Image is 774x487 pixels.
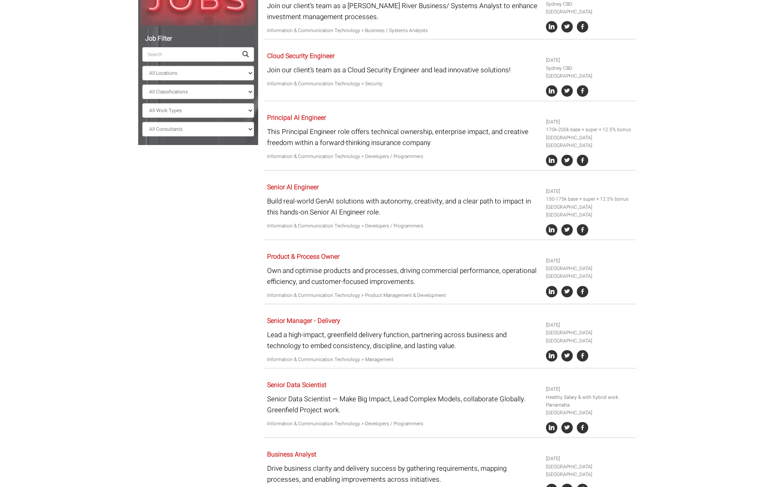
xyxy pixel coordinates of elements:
[546,188,633,195] li: [DATE]
[267,265,540,287] p: Own and optimise products and processes, driving commercial performance, operational efficiency, ...
[267,329,540,351] p: Lead a high-impact, greenfield delivery function, partnering across business and technology to em...
[546,455,633,463] li: [DATE]
[267,380,326,390] a: Senior Data Scientist
[267,113,326,123] a: Principal AI Engineer
[546,56,633,64] li: [DATE]
[267,252,339,262] a: Product & Process Owner
[267,450,316,459] a: Business Analyst
[546,321,633,329] li: [DATE]
[267,27,540,35] p: Information & Communication Technology > Business / Systems Analysts
[546,394,633,401] li: Healthy Salary & with hybrid work.
[142,47,237,62] input: Search
[546,401,633,417] li: Parramatta [GEOGRAPHIC_DATA]
[267,222,540,230] p: Information & Communication Technology > Developers / Programmers
[546,463,633,478] li: [GEOGRAPHIC_DATA] [GEOGRAPHIC_DATA]
[546,385,633,393] li: [DATE]
[267,394,540,416] p: Senior Data Scientist — Make Big Impact, Lead Complex Models, collaborate Globally. Greenfield Pr...
[267,316,340,326] a: Senior Manager - Delivery
[546,126,633,134] li: 170k-200k base + super + 12.5% bonus
[267,80,540,88] p: Information & Communication Technology > Security
[267,292,540,299] p: Information & Communication Technology > Product Management & Development
[267,51,335,61] a: Cloud Security Engineer
[267,463,540,485] p: Drive business clarity and delivery success by gathering requirements, mapping processes, and ena...
[546,65,633,80] li: Sydney CBD [GEOGRAPHIC_DATA]
[267,356,540,364] p: Information & Communication Technology > Management
[267,65,540,76] p: Join our client’s team as a Cloud Security Engineer and lead innovative solutions!
[267,182,319,192] a: Senior AI Engineer
[267,196,540,218] p: Build real-world GenAI solutions with autonomy, creativity, and a clear path to impact in this ha...
[142,35,254,43] h5: Job Filter
[546,134,633,149] li: [GEOGRAPHIC_DATA] [GEOGRAPHIC_DATA]
[267,126,540,148] p: This Principal Engineer role offers technical ownership, enterprise impact, and creative freedom ...
[546,118,633,126] li: [DATE]
[546,195,633,203] li: 150-175k base + super + 12.5% bonus
[546,265,633,280] li: [GEOGRAPHIC_DATA] [GEOGRAPHIC_DATA]
[546,257,633,265] li: [DATE]
[267,153,540,160] p: Information & Communication Technology > Developers / Programmers
[267,0,540,22] p: Join our client’s team as a [PERSON_NAME] River Business/ Systems Analyst to enhance investment m...
[546,329,633,344] li: [GEOGRAPHIC_DATA] [GEOGRAPHIC_DATA]
[546,203,633,219] li: [GEOGRAPHIC_DATA] [GEOGRAPHIC_DATA]
[267,420,540,428] p: Information & Communication Technology > Developers / Programmers
[546,0,633,16] li: Sydney CBD [GEOGRAPHIC_DATA]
